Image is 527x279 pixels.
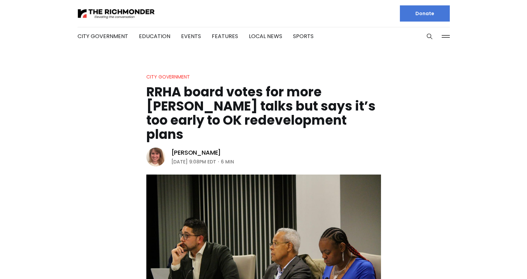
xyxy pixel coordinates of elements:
[221,158,234,166] span: 6 min
[212,32,238,40] a: Features
[171,149,221,157] a: [PERSON_NAME]
[78,8,155,20] img: The Richmonder
[171,158,216,166] time: [DATE] 9:08PM EDT
[78,32,128,40] a: City Government
[139,32,170,40] a: Education
[146,85,381,142] h1: RRHA board votes for more [PERSON_NAME] talks but says it’s too early to OK redevelopment plans
[146,148,165,166] img: Sarah Vogelsong
[146,73,190,80] a: City Government
[293,32,314,40] a: Sports
[249,32,282,40] a: Local News
[400,5,450,22] a: Donate
[181,32,201,40] a: Events
[424,31,435,41] button: Search this site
